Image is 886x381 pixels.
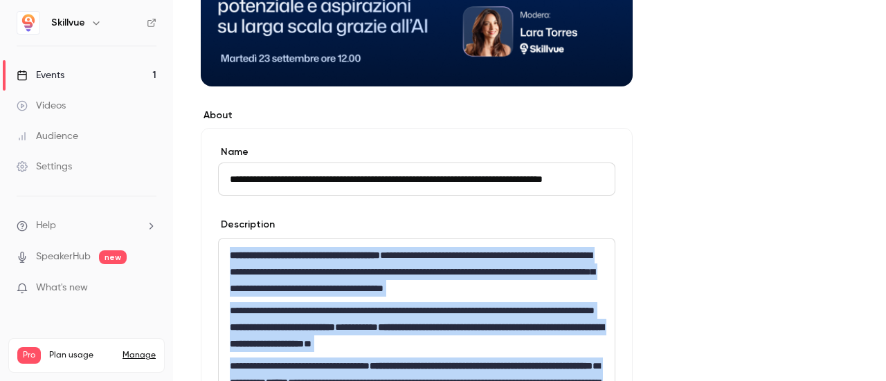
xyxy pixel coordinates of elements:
[154,82,230,91] div: Keyword (traffico)
[17,129,78,143] div: Audience
[218,218,275,232] label: Description
[57,80,69,91] img: tab_domain_overview_orange.svg
[39,22,68,33] div: v 4.0.25
[36,36,198,47] div: [PERSON_NAME]: [DOMAIN_NAME]
[17,12,39,34] img: Skillvue
[22,22,33,33] img: logo_orange.svg
[17,99,66,113] div: Videos
[51,16,85,30] h6: Skillvue
[218,145,615,159] label: Name
[49,350,114,361] span: Plan usage
[36,281,88,295] span: What's new
[22,36,33,47] img: website_grey.svg
[36,219,56,233] span: Help
[17,160,72,174] div: Settings
[99,250,127,264] span: new
[17,68,64,82] div: Events
[73,82,106,91] div: Dominio
[17,347,41,364] span: Pro
[201,109,633,122] label: About
[36,250,91,264] a: SpeakerHub
[123,350,156,361] a: Manage
[139,80,150,91] img: tab_keywords_by_traffic_grey.svg
[17,219,156,233] li: help-dropdown-opener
